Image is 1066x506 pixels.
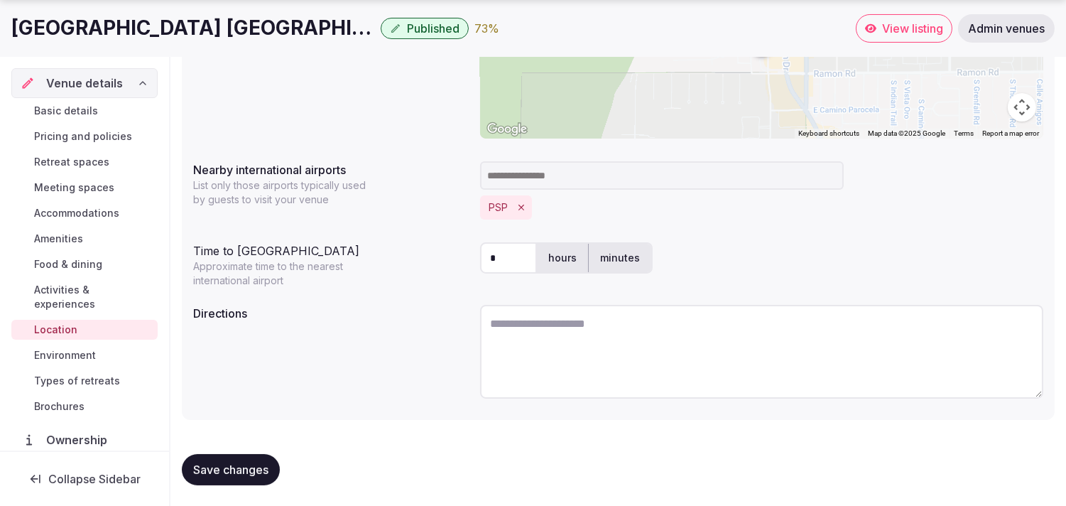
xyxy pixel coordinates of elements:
label: Nearby international airports [193,164,469,176]
button: PSP [489,200,508,215]
span: Types of retreats [34,374,120,388]
div: Time to [GEOGRAPHIC_DATA] [193,237,469,259]
span: Accommodations [34,206,119,220]
span: Pricing and policies [34,129,132,144]
label: hours [537,239,588,276]
a: Food & dining [11,254,158,274]
span: Venue details [46,75,123,92]
span: Published [407,21,459,36]
span: Collapse Sidebar [48,472,141,486]
a: Pricing and policies [11,126,158,146]
span: Admin venues [968,21,1045,36]
span: Activities & experiences [34,283,152,311]
a: Admin venues [958,14,1055,43]
button: Map camera controls [1008,93,1036,122]
a: Terms (opens in new tab) [954,129,974,137]
a: Types of retreats [11,371,158,391]
a: Location [11,320,158,340]
span: Ownership [46,431,113,448]
a: Brochures [11,397,158,416]
a: Accommodations [11,203,158,223]
div: 73 % [474,20,499,37]
a: Activities & experiences [11,280,158,314]
span: Food & dining [34,257,102,271]
button: Collapse Sidebar [11,463,158,495]
span: Location [34,323,77,337]
a: View listing [856,14,952,43]
span: Save changes [193,463,268,477]
button: Save changes [182,454,280,485]
a: Meeting spaces [11,178,158,198]
a: Basic details [11,101,158,121]
span: Environment [34,348,96,362]
a: Report a map error [982,129,1039,137]
button: Published [381,18,469,39]
span: Basic details [34,104,98,118]
a: Amenities [11,229,158,249]
button: Keyboard shortcuts [798,129,859,139]
p: List only those airports typically used by guests to visit your venue [193,178,375,207]
img: Google [484,120,531,139]
span: View listing [882,21,943,36]
label: Directions [193,308,469,319]
a: Ownership [11,425,158,455]
span: Map data ©2025 Google [868,129,945,137]
a: Open this area in Google Maps (opens a new window) [484,120,531,139]
span: Amenities [34,232,83,246]
p: Approximate time to the nearest international airport [193,259,375,288]
button: Remove PSP [513,200,529,215]
h1: [GEOGRAPHIC_DATA] [GEOGRAPHIC_DATA] [11,14,375,42]
a: Environment [11,345,158,365]
span: Retreat spaces [34,155,109,169]
a: Retreat spaces [11,152,158,172]
span: Meeting spaces [34,181,114,195]
label: minutes [589,239,651,276]
button: 73% [474,20,499,37]
span: Brochures [34,399,85,414]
